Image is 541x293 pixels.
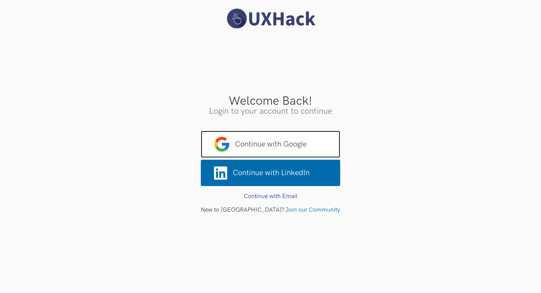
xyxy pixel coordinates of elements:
h3: Login to your account to continue [6,107,535,116]
a: Continue with LinkedIn [201,160,340,186]
a: Continue with Email [244,193,297,200]
img: UXHack logo [223,8,318,30]
img: google-logo.png [214,137,229,152]
a: Continue with Google [201,131,340,158]
a: Join our Community [285,206,340,214]
h3: Welcome Back! [6,95,535,107]
span: New to [GEOGRAPHIC_DATA]? [201,206,284,214]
